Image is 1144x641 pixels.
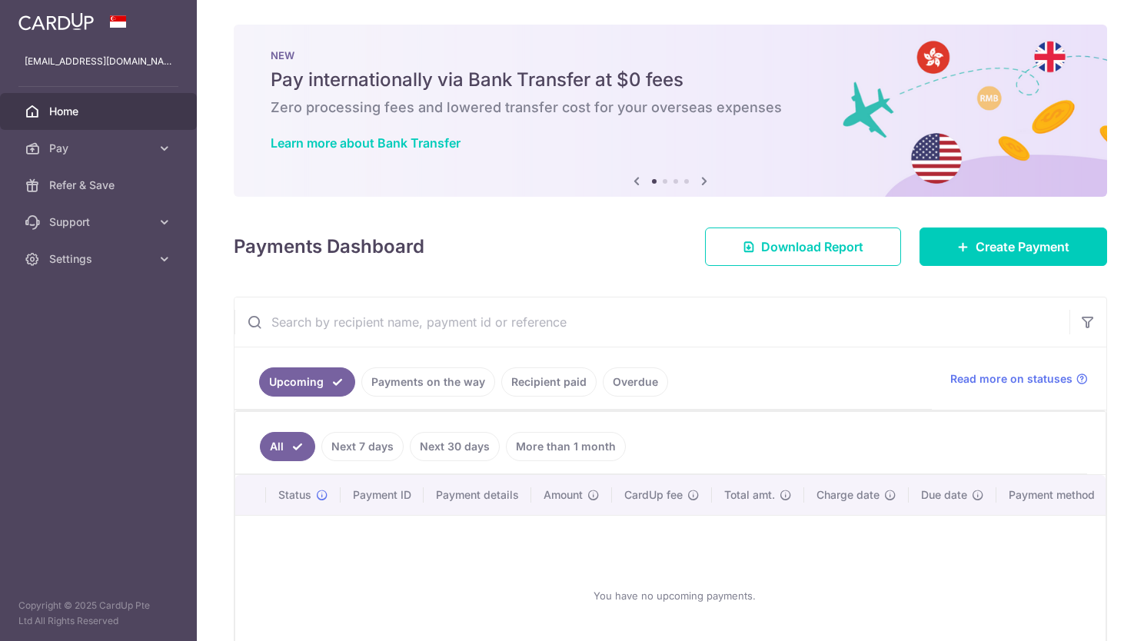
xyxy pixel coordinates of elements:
[259,367,355,397] a: Upcoming
[49,178,151,193] span: Refer & Save
[705,228,901,266] a: Download Report
[624,487,683,503] span: CardUp fee
[234,297,1069,347] input: Search by recipient name, payment id or reference
[724,487,775,503] span: Total amt.
[25,54,172,69] p: [EMAIL_ADDRESS][DOMAIN_NAME]
[920,228,1107,266] a: Create Payment
[18,12,94,31] img: CardUp
[950,371,1072,387] span: Read more on statuses
[544,487,583,503] span: Amount
[234,233,424,261] h4: Payments Dashboard
[271,49,1070,61] p: NEW
[341,475,424,515] th: Payment ID
[410,432,500,461] a: Next 30 days
[234,25,1107,197] img: Bank transfer banner
[321,432,404,461] a: Next 7 days
[506,432,626,461] a: More than 1 month
[761,237,863,256] span: Download Report
[49,104,151,119] span: Home
[49,251,151,267] span: Settings
[278,487,311,503] span: Status
[260,432,315,461] a: All
[501,367,597,397] a: Recipient paid
[950,371,1088,387] a: Read more on statuses
[816,487,880,503] span: Charge date
[424,475,531,515] th: Payment details
[49,141,151,156] span: Pay
[996,475,1113,515] th: Payment method
[976,237,1069,256] span: Create Payment
[921,487,967,503] span: Due date
[271,68,1070,92] h5: Pay internationally via Bank Transfer at $0 fees
[271,135,461,151] a: Learn more about Bank Transfer
[49,214,151,230] span: Support
[271,98,1070,117] h6: Zero processing fees and lowered transfer cost for your overseas expenses
[361,367,495,397] a: Payments on the way
[603,367,668,397] a: Overdue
